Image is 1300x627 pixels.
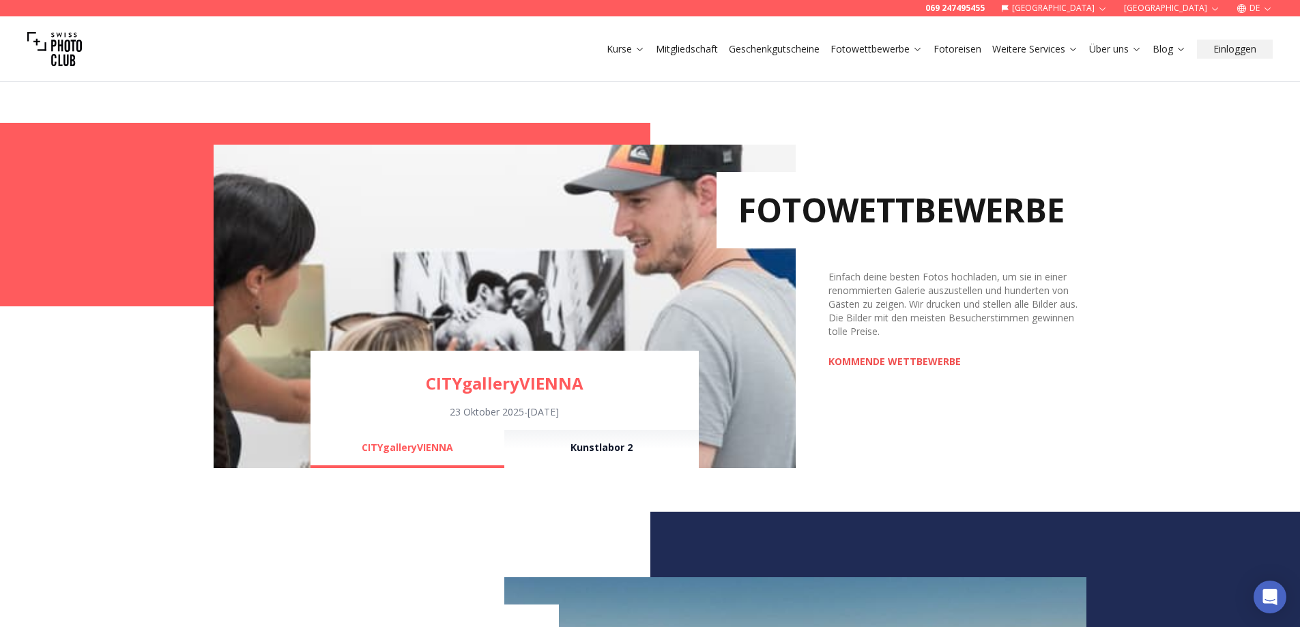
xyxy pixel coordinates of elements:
button: Fotoreisen [928,40,987,59]
button: Mitgliedschaft [650,40,723,59]
button: Einloggen [1197,40,1273,59]
a: Blog [1153,42,1186,56]
img: Learn Photography [214,145,796,468]
button: CITYgalleryVIENNA [310,430,504,468]
div: Einfach deine besten Fotos hochladen, um sie in einer renommierten Galerie auszustellen und hunde... [828,270,1087,338]
button: Fotowettbewerbe [825,40,928,59]
h2: FOTOWETTBEWERBE [717,172,1086,248]
button: Kunstlabor 2 [504,430,698,468]
a: Weitere Services [992,42,1078,56]
a: Fotoreisen [934,42,981,56]
a: KOMMENDE WETTBEWERBE [828,355,961,368]
a: Fotowettbewerbe [830,42,923,56]
a: Kurse [607,42,645,56]
button: Geschenkgutscheine [723,40,825,59]
a: Mitgliedschaft [656,42,718,56]
div: Open Intercom Messenger [1254,581,1286,613]
div: 23 Oktober 2025 - [DATE] [310,405,699,419]
button: Über uns [1084,40,1147,59]
img: Swiss photo club [27,22,82,76]
a: 069 247495455 [925,3,985,14]
a: Geschenkgutscheine [729,42,820,56]
a: CITYgalleryVIENNA [310,373,699,394]
button: Kurse [601,40,650,59]
a: Über uns [1089,42,1142,56]
button: Blog [1147,40,1191,59]
button: Weitere Services [987,40,1084,59]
